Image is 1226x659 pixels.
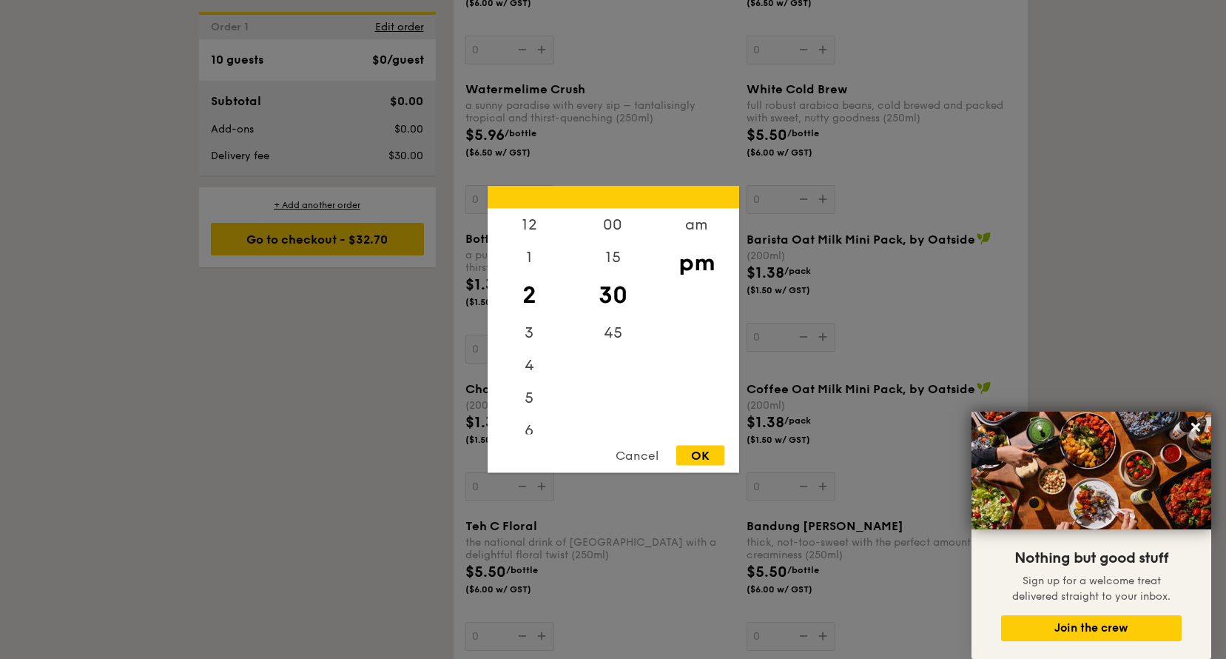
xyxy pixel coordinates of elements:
button: Close [1184,415,1208,439]
div: 00 [571,209,655,241]
div: 45 [571,317,655,349]
div: am [655,209,738,241]
div: 15 [571,241,655,274]
div: 2 [488,274,571,317]
span: Nothing but good stuff [1014,549,1168,567]
div: 30 [571,274,655,317]
span: Sign up for a welcome treat delivered straight to your inbox. [1012,575,1171,603]
div: 5 [488,382,571,415]
div: 3 [488,317,571,349]
img: DSC07876-Edit02-Large.jpeg [971,412,1211,529]
button: Join the crew [1001,615,1182,641]
div: 1 [488,241,571,274]
div: 6 [488,415,571,447]
div: 4 [488,349,571,382]
div: OK [676,446,724,466]
div: pm [655,241,738,284]
div: 12 [488,209,571,241]
div: Cancel [601,446,673,466]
